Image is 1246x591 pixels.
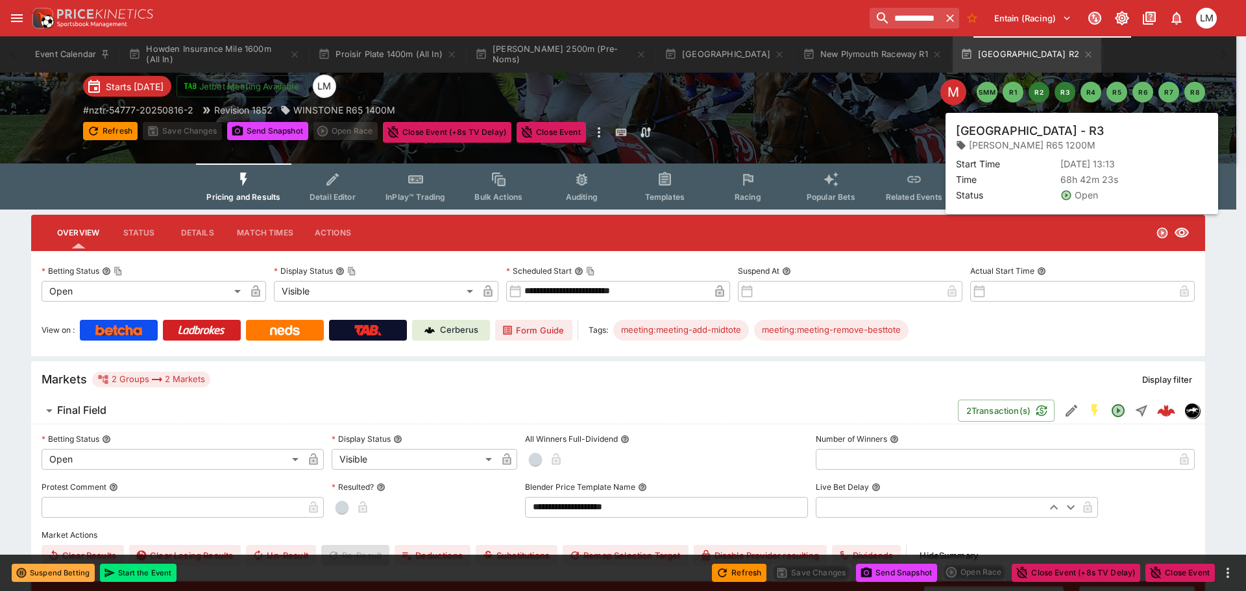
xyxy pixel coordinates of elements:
[645,192,685,202] span: Templates
[1029,82,1049,103] button: R2
[95,325,142,335] img: Betcha
[832,545,901,566] button: Dividends
[1157,402,1175,420] div: d9b638e9-1919-47bb-b60e-53c2b3cb767d
[940,79,966,105] div: Edit Meeting
[467,36,654,73] button: [PERSON_NAME] 2500m (Pre-Noms)
[227,122,308,140] button: Send Snapshot
[395,545,470,566] button: Deductions
[476,545,557,566] button: Substitutions
[42,525,1195,545] label: Market Actions
[795,36,950,73] button: New Plymouth Raceway R1
[735,192,761,202] span: Racing
[506,265,572,276] p: Scheduled Start
[1184,403,1200,418] div: nztr
[5,6,29,30] button: open drawer
[586,267,595,276] button: Copy To Clipboard
[177,75,308,97] button: Jetbet Meeting Available
[47,217,110,248] button: Overview
[313,75,336,98] div: Luigi Mollo
[1192,4,1221,32] button: Luigi Mollo
[332,449,496,470] div: Visible
[310,36,465,73] button: Proisir Plate 1400m (All In)
[354,325,382,335] img: TabNZ
[886,192,942,202] span: Related Events
[953,36,1101,73] button: [GEOGRAPHIC_DATA] R2
[42,265,99,276] p: Betting Status
[1098,126,1131,139] p: Override
[525,481,635,492] p: Blender Price Template Name
[42,449,303,470] div: Open
[42,481,106,492] p: Protest Comment
[206,192,280,202] span: Pricing and Results
[754,320,909,341] div: Betting Target: cerberus
[114,267,123,276] button: Copy To Clipboard
[1055,82,1075,103] button: R3
[962,8,983,29] button: No Bookmarks
[591,122,607,143] button: more
[274,265,333,276] p: Display Status
[1110,403,1126,418] svg: Open
[332,433,391,444] p: Display Status
[1157,402,1175,420] img: logo-cerberus--red.svg
[1138,6,1161,30] button: Documentation
[1196,8,1217,29] div: Luigi Mollo
[168,217,226,248] button: Details
[517,122,586,143] button: Close Event
[214,103,273,117] p: Revision 1852
[1165,6,1188,30] button: Notifications
[121,36,308,73] button: Howden Insurance Mile 1600m (All In)
[29,5,55,31] img: PriceKinetics Logo
[12,564,95,582] button: Suspend Betting
[966,192,1029,202] span: System Controls
[474,192,522,202] span: Bulk Actions
[293,103,395,117] p: WINSTONE R65 1400M
[1220,565,1236,581] button: more
[970,265,1034,276] p: Actual Start Time
[1081,82,1101,103] button: R4
[657,36,792,73] button: [GEOGRAPHIC_DATA]
[332,481,374,492] p: Resulted?
[1015,123,1205,143] div: Start From
[712,564,766,582] button: Refresh
[424,325,435,335] img: Cerberus
[57,21,127,27] img: Sportsbook Management
[42,320,75,341] label: View on :
[347,267,356,276] button: Copy To Clipboard
[83,103,193,117] p: Copy To Clipboard
[495,320,572,341] a: Form Guide
[977,82,997,103] button: SMM
[184,80,197,93] img: jetbet-logo.svg
[106,80,164,93] p: Starts [DATE]
[110,217,168,248] button: Status
[1174,225,1190,241] svg: Visible
[1145,564,1215,582] button: Close Event
[563,545,689,566] button: Remap Selection Target
[1158,126,1199,139] p: Auto-Save
[42,433,99,444] p: Betting Status
[1003,82,1023,103] button: R1
[1158,82,1179,103] button: R7
[31,52,73,93] img: horse_racing.png
[304,217,362,248] button: Actions
[1153,398,1179,424] a: d9b638e9-1919-47bb-b60e-53c2b3cb767d
[129,545,241,566] button: Clear Losing Results
[738,265,779,276] p: Suspend At
[27,36,118,73] button: Event Calendar
[97,372,205,387] div: 2 Groups 2 Markets
[42,281,245,302] div: Open
[1083,399,1106,422] button: SGM Enabled
[42,545,124,566] button: Clear Results
[1110,6,1134,30] button: Toggle light/dark mode
[1106,82,1127,103] button: R5
[589,320,608,341] label: Tags:
[1130,399,1153,422] button: Straight
[178,325,225,335] img: Ladbrokes
[321,545,389,566] span: Re-Result
[440,324,478,337] p: Cerberus
[1132,82,1153,103] button: R6
[226,217,304,248] button: Match Times
[310,192,356,202] span: Detail Editor
[613,320,749,341] div: Betting Target: cerberus
[1083,6,1106,30] button: Connected to PK
[57,9,153,19] img: PriceKinetics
